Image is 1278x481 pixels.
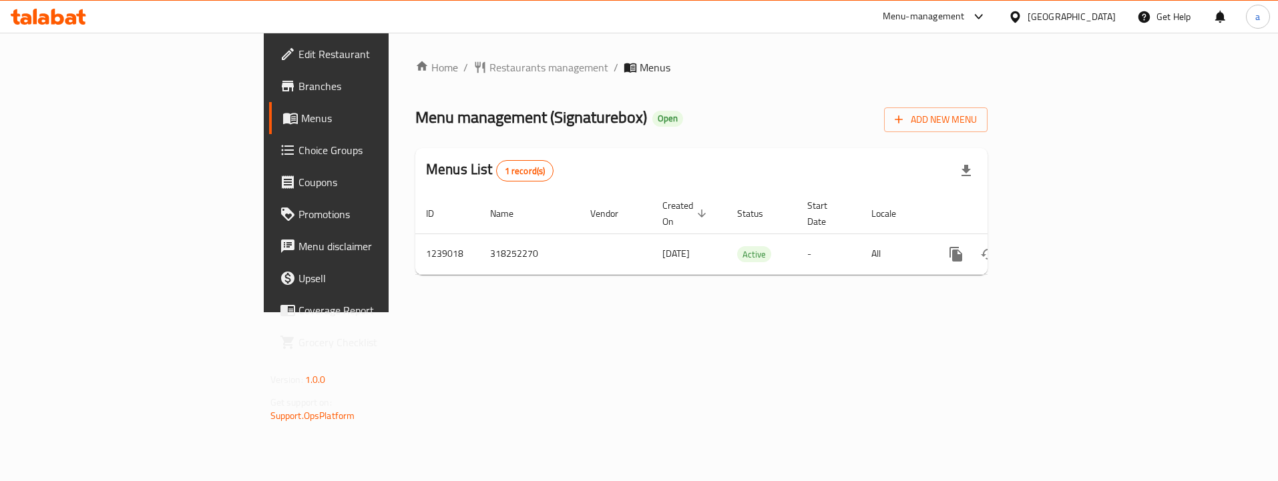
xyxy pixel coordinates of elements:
[884,107,988,132] button: Add New Menu
[489,59,608,75] span: Restaurants management
[269,38,477,70] a: Edit Restaurant
[269,134,477,166] a: Choice Groups
[737,247,771,262] span: Active
[652,113,683,124] span: Open
[269,230,477,262] a: Menu disclaimer
[305,371,326,388] span: 1.0.0
[301,110,467,126] span: Menus
[496,160,554,181] div: Total records count
[614,59,618,75] li: /
[269,262,477,294] a: Upsell
[270,371,303,388] span: Version:
[269,198,477,230] a: Promotions
[270,407,355,424] a: Support.OpsPlatform
[797,233,861,274] td: -
[807,197,845,229] span: Start Date
[269,326,477,358] a: Grocery Checklist
[940,238,972,270] button: more
[662,245,690,262] span: [DATE]
[972,238,1004,270] button: Change Status
[652,111,683,127] div: Open
[737,205,781,221] span: Status
[269,166,477,198] a: Coupons
[415,102,647,132] span: Menu management ( Signaturebox )
[269,102,477,134] a: Menus
[298,206,467,222] span: Promotions
[590,205,636,221] span: Vendor
[298,174,467,190] span: Coupons
[415,193,1079,275] table: enhanced table
[479,233,580,274] td: 318252270
[871,205,913,221] span: Locale
[640,59,670,75] span: Menus
[473,59,608,75] a: Restaurants management
[1255,9,1260,24] span: a
[895,111,977,128] span: Add New Menu
[1028,9,1116,24] div: [GEOGRAPHIC_DATA]
[415,59,988,75] nav: breadcrumb
[298,142,467,158] span: Choice Groups
[298,302,467,318] span: Coverage Report
[929,193,1079,234] th: Actions
[426,205,451,221] span: ID
[298,238,467,254] span: Menu disclaimer
[490,205,531,221] span: Name
[950,155,982,187] div: Export file
[426,159,554,181] h2: Menus List
[269,294,477,326] a: Coverage Report
[298,270,467,286] span: Upsell
[298,78,467,94] span: Branches
[269,70,477,102] a: Branches
[298,46,467,62] span: Edit Restaurant
[861,233,929,274] td: All
[270,394,332,411] span: Get support on:
[662,197,710,229] span: Created On
[883,9,965,25] div: Menu-management
[298,334,467,350] span: Grocery Checklist
[497,165,554,177] span: 1 record(s)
